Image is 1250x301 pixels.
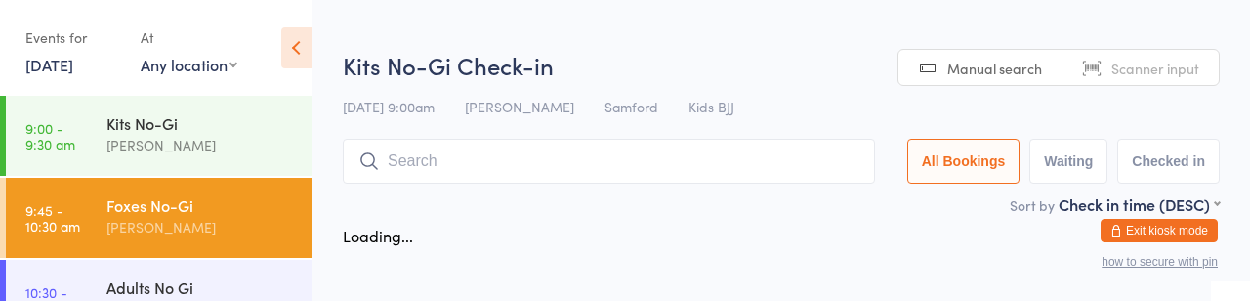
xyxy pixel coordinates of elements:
div: Foxes No-Gi [106,194,295,216]
div: Check in time (DESC) [1059,193,1220,215]
div: [PERSON_NAME] [106,134,295,156]
div: Events for [25,21,121,54]
h2: Kits No-Gi Check-in [343,49,1220,81]
button: Exit kiosk mode [1101,219,1218,242]
span: Manual search [947,59,1042,78]
div: Adults No Gi [106,277,295,298]
button: how to secure with pin [1102,255,1218,269]
div: [PERSON_NAME] [106,216,295,238]
button: Waiting [1029,139,1107,184]
label: Sort by [1010,195,1055,215]
a: [DATE] [25,54,73,75]
div: At [141,21,237,54]
div: Kits No-Gi [106,112,295,134]
div: Loading... [343,225,413,246]
time: 9:45 - 10:30 am [25,202,80,234]
input: Search [343,139,875,184]
span: [DATE] 9:00am [343,97,435,116]
div: Any location [141,54,237,75]
time: 9:00 - 9:30 am [25,120,75,151]
span: Kids BJJ [688,97,734,116]
span: Samford [604,97,658,116]
button: All Bookings [907,139,1021,184]
button: Checked in [1117,139,1220,184]
span: [PERSON_NAME] [465,97,574,116]
a: 9:00 -9:30 amKits No-Gi[PERSON_NAME] [6,96,312,176]
span: Scanner input [1111,59,1199,78]
a: 9:45 -10:30 amFoxes No-Gi[PERSON_NAME] [6,178,312,258]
